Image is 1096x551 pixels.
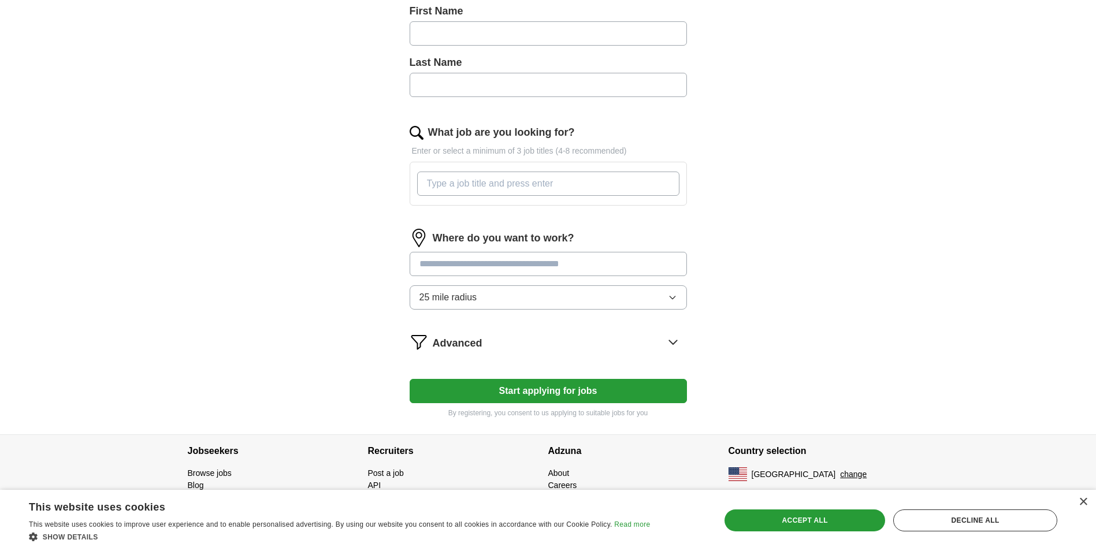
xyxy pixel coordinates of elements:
span: Show details [43,533,98,541]
div: Show details [29,531,650,542]
p: By registering, you consent to us applying to suitable jobs for you [410,408,687,418]
label: Where do you want to work? [433,230,574,246]
span: Advanced [433,336,482,351]
img: US flag [729,467,747,481]
span: 25 mile radius [419,291,477,304]
a: Read more, opens a new window [614,520,650,528]
div: Accept all [725,509,885,531]
img: location.png [410,229,428,247]
label: First Name [410,3,687,19]
img: filter [410,333,428,351]
div: This website uses cookies [29,497,621,514]
input: Type a job title and press enter [417,172,679,196]
button: Start applying for jobs [410,379,687,403]
a: Browse jobs [188,468,232,478]
div: Decline all [893,509,1057,531]
p: Enter or select a minimum of 3 job titles (4-8 recommended) [410,145,687,157]
span: [GEOGRAPHIC_DATA] [752,468,836,481]
button: change [840,468,867,481]
a: About [548,468,570,478]
a: API [368,481,381,490]
a: Blog [188,481,204,490]
a: Post a job [368,468,404,478]
button: 25 mile radius [410,285,687,310]
h4: Country selection [729,435,909,467]
img: search.png [410,126,423,140]
div: Close [1079,498,1087,507]
a: Careers [548,481,577,490]
label: Last Name [410,55,687,70]
label: What job are you looking for? [428,125,575,140]
span: This website uses cookies to improve user experience and to enable personalised advertising. By u... [29,520,612,528]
